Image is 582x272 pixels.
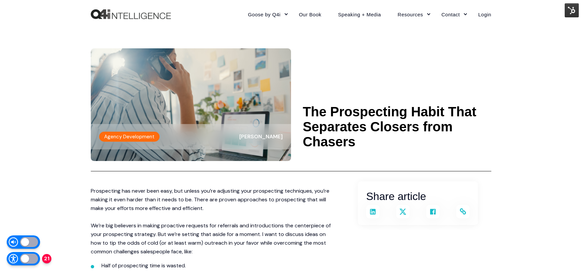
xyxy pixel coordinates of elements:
[99,132,160,142] label: Agency Development
[565,3,579,17] img: HubSpot Tools Menu Toggle
[366,188,470,205] h3: Share article
[303,104,491,149] h1: The Prospecting Habit That Separates Closers from Chasers
[91,9,171,19] img: Q4intelligence, LLC logo
[239,133,283,140] span: [PERSON_NAME]
[91,48,291,161] img: Young asia business lady call mobile phone with colleagues at company about work finance graph ch...
[101,261,331,270] li: Half of prospecting time is wasted.
[91,187,331,256] p: Prospecting has never been easy, but unless you’re adjusting your prospecting techniques, you’re ...
[91,9,171,19] a: Back to Home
